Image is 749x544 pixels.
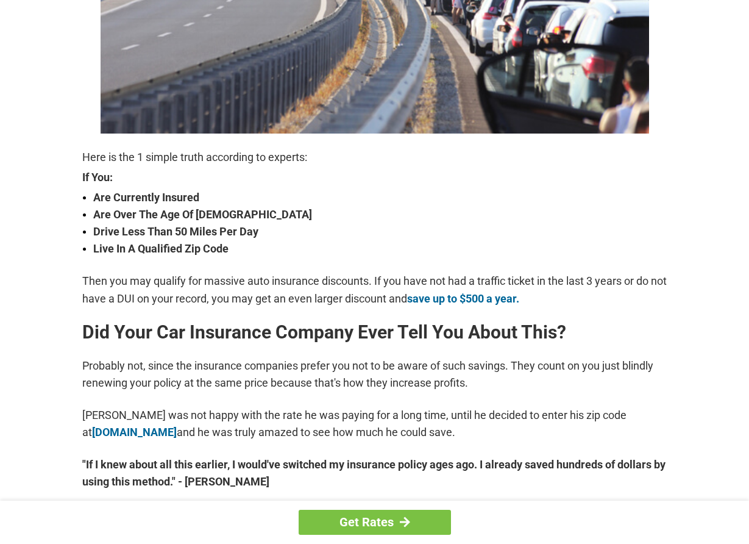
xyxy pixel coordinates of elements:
[82,273,667,307] p: Then you may qualify for massive auto insurance discounts. If you have not had a traffic ticket i...
[82,149,667,166] p: Here is the 1 simple truth according to experts:
[407,292,519,305] a: save up to $500 a year.
[299,510,451,535] a: Get Rates
[82,357,667,392] p: Probably not, since the insurance companies prefer you not to be aware of such savings. They coun...
[82,323,667,342] h2: Did Your Car Insurance Company Ever Tell You About This?
[93,189,667,206] strong: Are Currently Insured
[82,407,667,441] p: [PERSON_NAME] was not happy with the rate he was paying for a long time, until he decided to ente...
[82,172,667,183] strong: If You:
[93,240,667,257] strong: Live In A Qualified Zip Code
[93,223,667,240] strong: Drive Less Than 50 Miles Per Day
[93,206,667,223] strong: Are Over The Age Of [DEMOGRAPHIC_DATA]
[82,456,667,490] strong: "If I knew about all this earlier, I would've switched my insurance policy ages ago. I already sa...
[92,426,177,438] a: [DOMAIN_NAME]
